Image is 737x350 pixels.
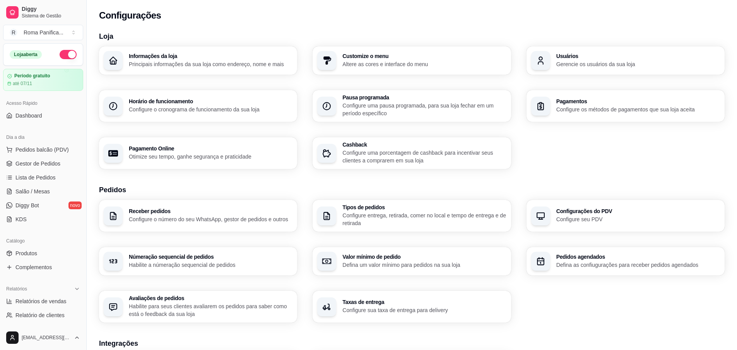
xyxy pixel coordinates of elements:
button: [EMAIL_ADDRESS][DOMAIN_NAME] [3,328,83,347]
a: Salão / Mesas [3,185,83,198]
span: Salão / Mesas [15,188,50,195]
span: Sistema de Gestão [22,13,80,19]
h3: Númeração sequencial de pedidos [129,254,292,260]
button: Informações da lojaPrincipais informações da sua loja como endereço, nome e mais [99,46,297,75]
span: Complementos [15,263,52,271]
button: Avaliações de pedidosHabilite para seus clientes avaliarem os pedidos para saber como está o feed... [99,291,297,323]
button: CashbackConfigure uma porcentagem de cashback para incentivar seus clientes a comprarem em sua loja [313,137,511,169]
p: Habilite para seus clientes avaliarem os pedidos para saber como está o feedback da sua loja [129,302,292,318]
h3: Pedidos [99,184,725,195]
p: Configure o número do seu WhatsApp, gestor de pedidos e outros [129,215,292,223]
button: UsuáriosGerencie os usuários da sua loja [527,46,725,75]
button: Pedidos agendadosDefina as confiugurações para receber pedidos agendados [527,247,725,275]
div: Dia a dia [3,131,83,143]
button: Pausa programadaConfigure uma pausa programada, para sua loja fechar em um período específico [313,90,511,122]
p: Configure seu PDV [556,215,720,223]
article: até 07/11 [13,80,32,87]
a: Complementos [3,261,83,273]
a: Relatório de clientes [3,309,83,321]
h3: Pagamentos [556,99,720,104]
p: Defina um valor mínimo para pedidos na sua loja [342,261,506,269]
p: Configure uma pausa programada, para sua loja fechar em um período específico [342,102,506,117]
button: Receber pedidosConfigure o número do seu WhatsApp, gestor de pedidos e outros [99,200,297,232]
h3: Configurações do PDV [556,208,720,214]
button: Configurações do PDVConfigure seu PDV [527,200,725,232]
button: Númeração sequencial de pedidosHabilite a númeração sequencial de pedidos [99,247,297,275]
a: Dashboard [3,109,83,122]
button: Pagamento OnlineOtimize seu tempo, ganhe segurança e praticidade [99,137,297,169]
p: Otimize seu tempo, ganhe segurança e praticidade [129,153,292,160]
button: Select a team [3,25,83,40]
h3: Valor mínimo de pedido [342,254,506,260]
a: Produtos [3,247,83,260]
button: Customize o menuAltere as cores e interface do menu [313,46,511,75]
h3: Loja [99,31,725,42]
button: Valor mínimo de pedidoDefina um valor mínimo para pedidos na sua loja [313,247,511,275]
span: KDS [15,215,27,223]
h3: Pedidos agendados [556,254,720,260]
p: Configure uma porcentagem de cashback para incentivar seus clientes a comprarem em sua loja [342,149,506,164]
a: Gestor de Pedidos [3,157,83,170]
span: Diggy Bot [15,201,39,209]
a: Relatório de mesas [3,323,83,335]
div: Catálogo [3,235,83,247]
p: Principais informações da sua loja como endereço, nome e mais [129,60,292,68]
p: Habilite a númeração sequencial de pedidos [129,261,292,269]
div: Loja aberta [10,50,42,59]
span: Relatórios [6,286,27,292]
h3: Taxas de entrega [342,299,506,305]
p: Configure o cronograma de funcionamento da sua loja [129,106,292,113]
span: Gestor de Pedidos [15,160,60,167]
button: PagamentosConfigure os métodos de pagamentos que sua loja aceita [527,90,725,122]
button: Taxas de entregaConfigure sua taxa de entrega para delivery [313,291,511,323]
h3: Receber pedidos [129,208,292,214]
span: Relatórios de vendas [15,297,67,305]
h3: Pausa programada [342,95,506,100]
p: Defina as confiugurações para receber pedidos agendados [556,261,720,269]
button: Tipos de pedidosConfigure entrega, retirada, comer no local e tempo de entrega e de retirada [313,200,511,232]
span: R [10,29,17,36]
a: Lista de Pedidos [3,171,83,184]
a: Diggy Botnovo [3,199,83,212]
span: Relatório de clientes [15,311,65,319]
button: Alterar Status [60,50,77,59]
h3: Tipos de pedidos [342,205,506,210]
h3: Usuários [556,53,720,59]
a: Relatórios de vendas [3,295,83,307]
h3: Informações da loja [129,53,292,59]
button: Pedidos balcão (PDV) [3,143,83,156]
div: Roma Panifica ... [24,29,63,36]
span: Lista de Pedidos [15,174,56,181]
span: Dashboard [15,112,42,120]
h2: Configurações [99,9,161,22]
a: DiggySistema de Gestão [3,3,83,22]
article: Período gratuito [14,73,50,79]
h3: Horário de funcionamento [129,99,292,104]
span: [EMAIL_ADDRESS][DOMAIN_NAME] [22,335,71,341]
h3: Integrações [99,338,725,349]
p: Altere as cores e interface do menu [342,60,506,68]
span: Produtos [15,249,37,257]
a: Período gratuitoaté 07/11 [3,69,83,91]
h3: Cashback [342,142,506,147]
h3: Pagamento Online [129,146,292,151]
span: Pedidos balcão (PDV) [15,146,69,154]
span: Diggy [22,6,80,13]
h3: Customize o menu [342,53,506,59]
h3: Avaliações de pedidos [129,295,292,301]
p: Gerencie os usuários da sua loja [556,60,720,68]
div: Acesso Rápido [3,97,83,109]
p: Configure sua taxa de entrega para delivery [342,306,506,314]
p: Configure entrega, retirada, comer no local e tempo de entrega e de retirada [342,212,506,227]
p: Configure os métodos de pagamentos que sua loja aceita [556,106,720,113]
button: Horário de funcionamentoConfigure o cronograma de funcionamento da sua loja [99,90,297,122]
a: KDS [3,213,83,225]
